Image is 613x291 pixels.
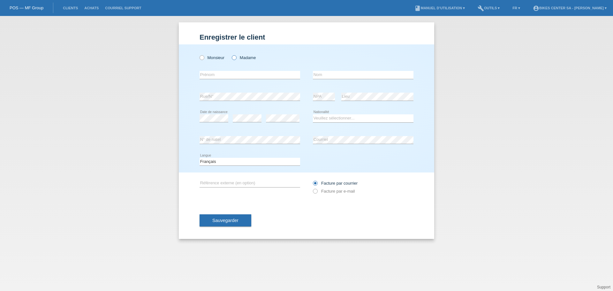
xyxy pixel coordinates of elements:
[313,181,358,186] label: Facture par courrier
[232,55,256,60] label: Madame
[474,6,503,10] a: buildOutils ▾
[10,5,43,10] a: POS — MF Group
[313,189,317,197] input: Facture par e-mail
[200,33,413,41] h1: Enregistrer le client
[597,285,610,289] a: Support
[232,55,236,59] input: Madame
[200,214,251,226] button: Sauvegarder
[478,5,484,11] i: build
[414,5,421,11] i: book
[212,218,238,223] span: Sauvegarder
[200,55,224,60] label: Monsieur
[533,5,539,11] i: account_circle
[60,6,81,10] a: Clients
[411,6,468,10] a: bookManuel d’utilisation ▾
[81,6,102,10] a: Achats
[102,6,144,10] a: Courriel Support
[313,181,317,189] input: Facture par courrier
[530,6,610,10] a: account_circleBIKES CENTER SA - [PERSON_NAME] ▾
[509,6,523,10] a: FR ▾
[313,189,355,194] label: Facture par e-mail
[200,55,204,59] input: Monsieur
